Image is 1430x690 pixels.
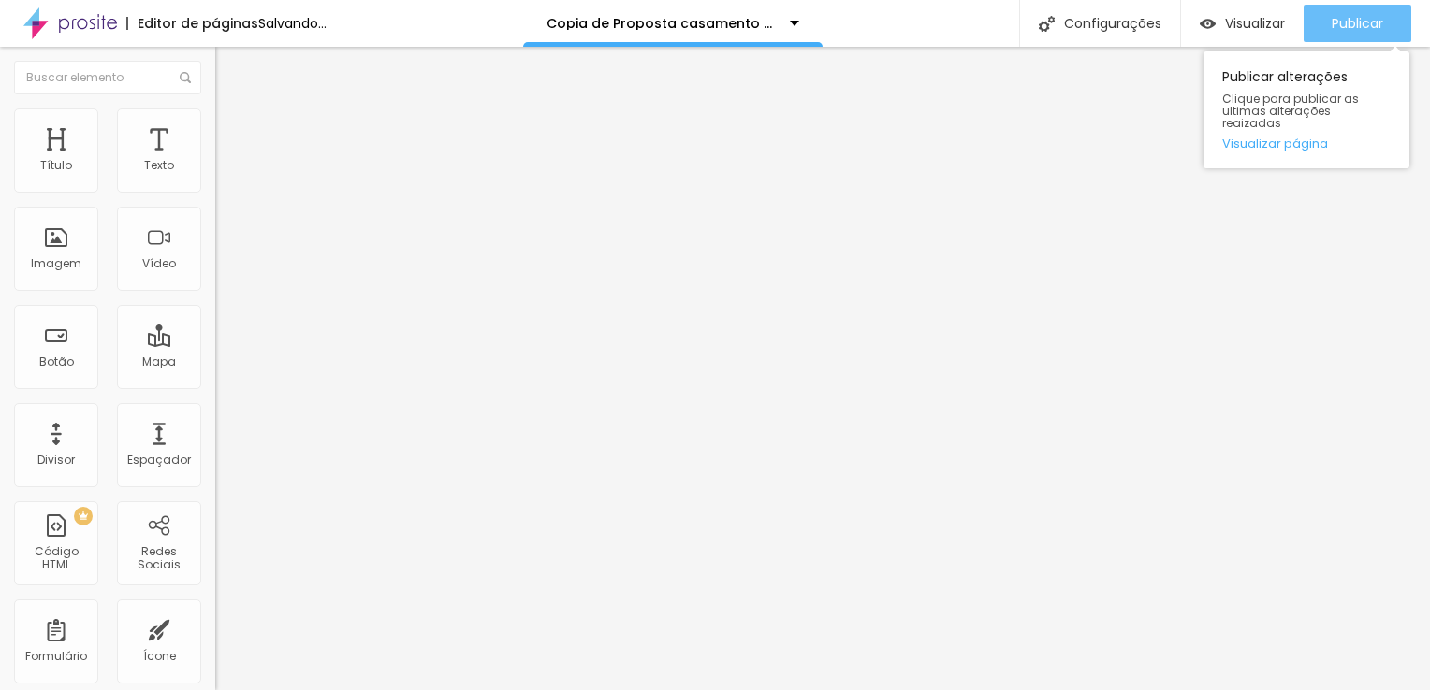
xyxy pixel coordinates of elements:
img: view-1.svg [1200,16,1216,32]
div: Imagem [31,257,81,270]
div: Código HTML [19,545,93,572]
div: Redes Sociais [122,545,196,572]
button: Visualizar [1181,5,1304,42]
div: Espaçador [127,453,191,467]
img: Icone [1039,16,1055,32]
span: Clique para publicar as ultimas alterações reaizadas [1222,93,1391,130]
div: Vídeo [142,257,176,270]
iframe: Editor [215,47,1430,690]
span: Visualizar [1225,16,1285,31]
div: Editor de páginas [126,17,258,30]
button: Publicar [1304,5,1411,42]
div: Divisor [37,453,75,467]
div: Ícone [143,650,176,663]
p: Copia de Proposta casamento Mosaico [547,17,776,30]
div: Salvando... [258,17,327,30]
div: Publicar alterações [1204,51,1409,168]
div: Formulário [25,650,87,663]
img: Icone [180,72,191,83]
span: Publicar [1332,16,1383,31]
input: Buscar elemento [14,61,201,94]
div: Título [40,159,72,172]
div: Texto [144,159,174,172]
div: Botão [39,355,74,368]
div: Mapa [142,355,176,368]
a: Visualizar página [1222,137,1391,150]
